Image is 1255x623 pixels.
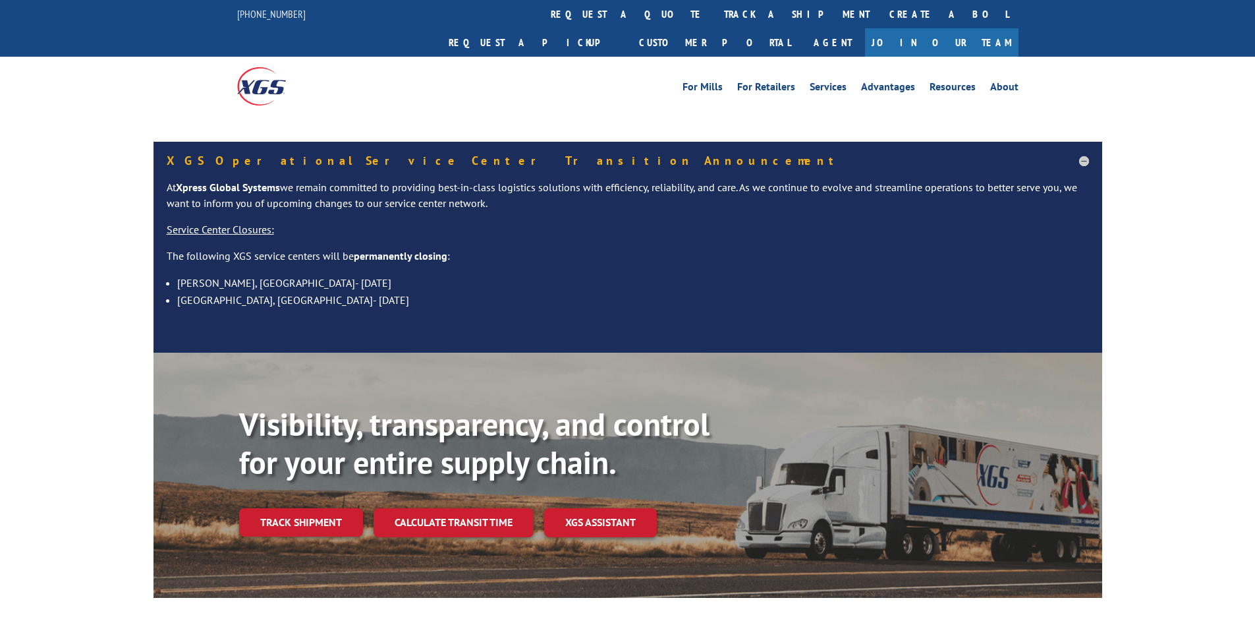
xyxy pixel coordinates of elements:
a: Advantages [861,82,915,96]
h5: XGS Operational Service Center Transition Announcement [167,155,1089,167]
a: About [990,82,1018,96]
strong: permanently closing [354,249,447,262]
a: Services [810,82,847,96]
a: Request a pickup [439,28,629,57]
a: XGS ASSISTANT [544,508,657,537]
strong: Xpress Global Systems [176,181,280,194]
li: [PERSON_NAME], [GEOGRAPHIC_DATA]- [DATE] [177,274,1089,291]
u: Service Center Closures: [167,223,274,236]
a: Customer Portal [629,28,800,57]
li: [GEOGRAPHIC_DATA], [GEOGRAPHIC_DATA]- [DATE] [177,291,1089,309]
a: For Mills [683,82,723,96]
a: Calculate transit time [374,508,534,537]
a: Track shipment [239,508,363,536]
a: Agent [800,28,865,57]
a: For Retailers [737,82,795,96]
p: The following XGS service centers will be : [167,249,1089,275]
p: At we remain committed to providing best-in-class logistics solutions with efficiency, reliabilit... [167,180,1089,222]
b: Visibility, transparency, and control for your entire supply chain. [239,403,710,483]
a: [PHONE_NUMBER] [237,7,306,20]
a: Join Our Team [865,28,1018,57]
a: Resources [930,82,976,96]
